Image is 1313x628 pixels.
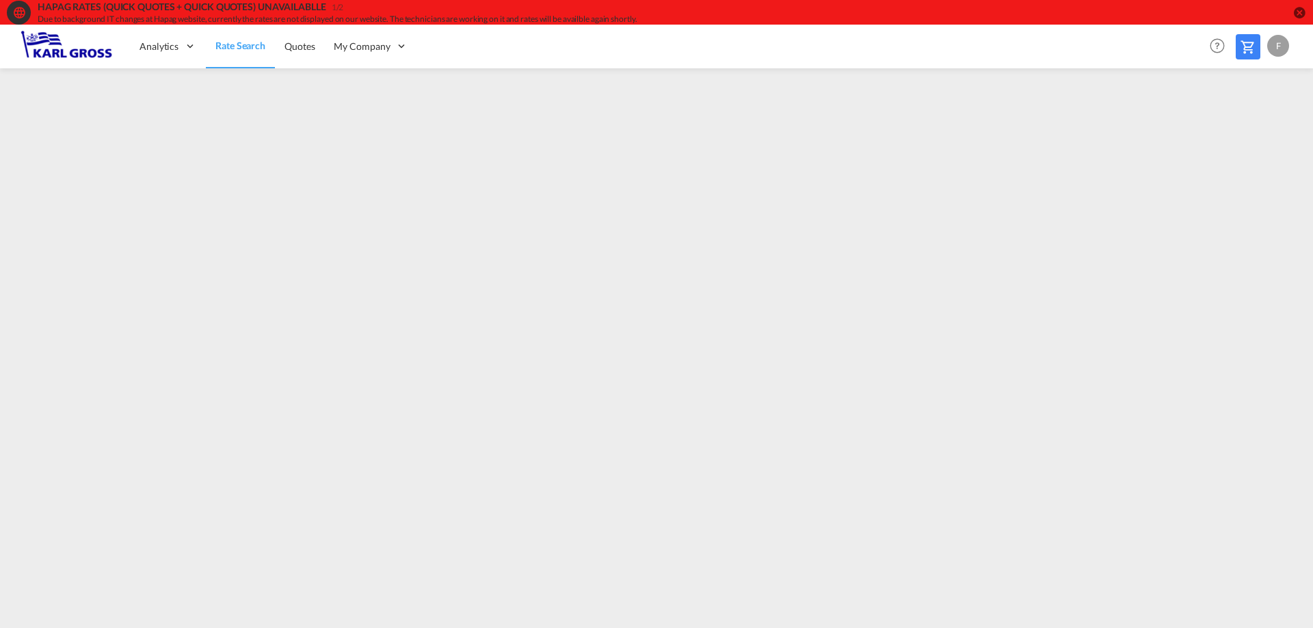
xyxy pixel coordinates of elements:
div: My Company [324,24,417,68]
div: Analytics [130,24,206,68]
span: Analytics [140,40,178,53]
div: 1/2 [332,2,344,14]
span: Quotes [284,40,315,52]
a: Rate Search [206,24,275,68]
div: Due to background IT changes at Hapag website, currently the rates are not displayed on our websi... [38,14,1111,25]
span: My Company [334,40,390,53]
span: Help [1206,34,1229,57]
a: Quotes [275,24,324,68]
div: F [1267,35,1289,57]
button: icon-close-circle [1292,5,1306,19]
span: Rate Search [215,40,265,51]
img: 3269c73066d711f095e541db4db89301.png [21,31,113,62]
md-icon: icon-web [12,5,26,19]
div: Help [1206,34,1236,59]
